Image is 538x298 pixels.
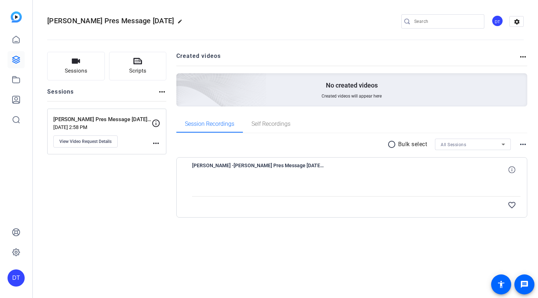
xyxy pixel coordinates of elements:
p: [DATE] 2:58 PM [53,124,152,130]
img: blue-gradient.svg [11,11,22,23]
div: DT [491,15,503,27]
img: Creted videos background [96,3,267,158]
mat-icon: settings [510,16,524,27]
h2: Created videos [176,52,519,66]
span: All Sessions [441,142,466,147]
mat-icon: more_horiz [158,88,166,96]
ngx-avatar: Danielle Tokarz [491,15,504,28]
h2: Sessions [47,88,74,101]
mat-icon: more_horiz [519,140,527,149]
mat-icon: message [520,280,529,289]
span: Created videos will appear here [322,93,382,99]
span: [PERSON_NAME] -[PERSON_NAME] Pres Message [DATE]-[PERSON_NAME] Pres Message Sept 2025-17569900265... [192,161,324,178]
mat-icon: accessibility [497,280,505,289]
button: Sessions [47,52,105,80]
p: No created videos [326,81,378,90]
mat-icon: radio_button_unchecked [387,140,398,149]
mat-icon: edit [177,19,186,28]
mat-icon: more_horiz [152,139,160,148]
span: Session Recordings [185,121,234,127]
div: DT [8,269,25,287]
span: Sessions [65,67,87,75]
p: Bulk select [398,140,427,149]
input: Search [414,17,479,26]
p: [PERSON_NAME] Pres Message [DATE] (Updated) [53,115,152,124]
span: Scripts [129,67,146,75]
span: [PERSON_NAME] Pres Message [DATE] [47,16,174,25]
span: Self Recordings [251,121,290,127]
mat-icon: more_horiz [519,53,527,61]
mat-icon: favorite_border [508,201,516,209]
button: View Video Request Details [53,135,118,148]
span: View Video Request Details [59,139,112,144]
button: Scripts [109,52,167,80]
